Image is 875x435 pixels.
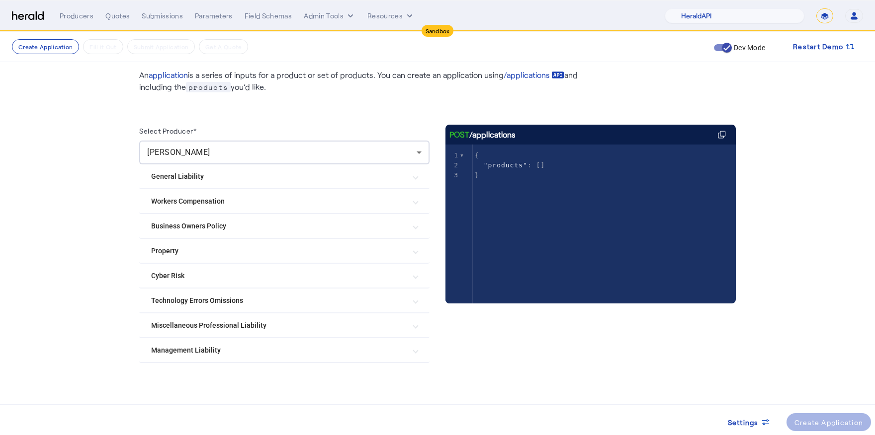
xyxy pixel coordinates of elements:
[12,11,44,21] img: Herald Logo
[139,264,430,288] mat-expansion-panel-header: Cyber Risk
[449,129,469,141] span: POST
[151,196,406,207] mat-panel-title: Workers Compensation
[139,189,430,213] mat-expansion-panel-header: Workers Compensation
[728,417,759,428] span: Settings
[151,221,406,231] mat-panel-title: Business Owners Policy
[151,345,406,356] mat-panel-title: Management Liability
[12,39,79,54] button: Create Application
[475,171,479,179] span: }
[83,39,123,54] button: Fill it Out
[304,11,355,21] button: internal dropdown menu
[139,69,587,93] p: An is a series of inputs for a product or set of products. You can create an application using an...
[199,39,248,54] button: Get A Quote
[151,320,406,331] mat-panel-title: Miscellaneous Professional Liability
[475,151,479,159] span: {
[422,25,454,37] div: Sandbox
[139,289,430,312] mat-expansion-panel-header: Technology Errors Omissions
[127,39,195,54] button: Submit Application
[139,239,430,263] mat-expansion-panel-header: Property
[445,160,460,170] div: 2
[732,43,765,53] label: Dev Mode
[445,170,460,180] div: 3
[151,295,406,306] mat-panel-title: Technology Errors Omissions
[139,313,430,337] mat-expansion-panel-header: Miscellaneous Professional Liability
[504,69,564,81] a: /applications
[195,11,233,21] div: Parameters
[151,171,406,182] mat-panel-title: General Liability
[60,11,93,21] div: Producers
[147,147,210,157] span: [PERSON_NAME]
[105,11,130,21] div: Quotes
[245,11,292,21] div: Field Schemas
[139,338,430,362] mat-expansion-panel-header: Management Liability
[139,127,196,135] label: Select Producer*
[367,11,415,21] button: Resources dropdown menu
[151,271,406,281] mat-panel-title: Cyber Risk
[186,82,231,92] span: products
[445,125,736,284] herald-code-block: /applications
[139,164,430,188] mat-expansion-panel-header: General Liability
[151,246,406,256] mat-panel-title: Property
[484,161,527,169] span: "products"
[139,214,430,238] mat-expansion-panel-header: Business Owners Policy
[149,70,188,79] a: application
[142,11,183,21] div: Submissions
[449,129,516,141] div: /applications
[445,150,460,160] div: 1
[793,41,843,53] span: Restart Demo
[475,161,545,169] span: : []
[785,38,863,56] button: Restart Demo
[720,413,779,431] button: Settings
